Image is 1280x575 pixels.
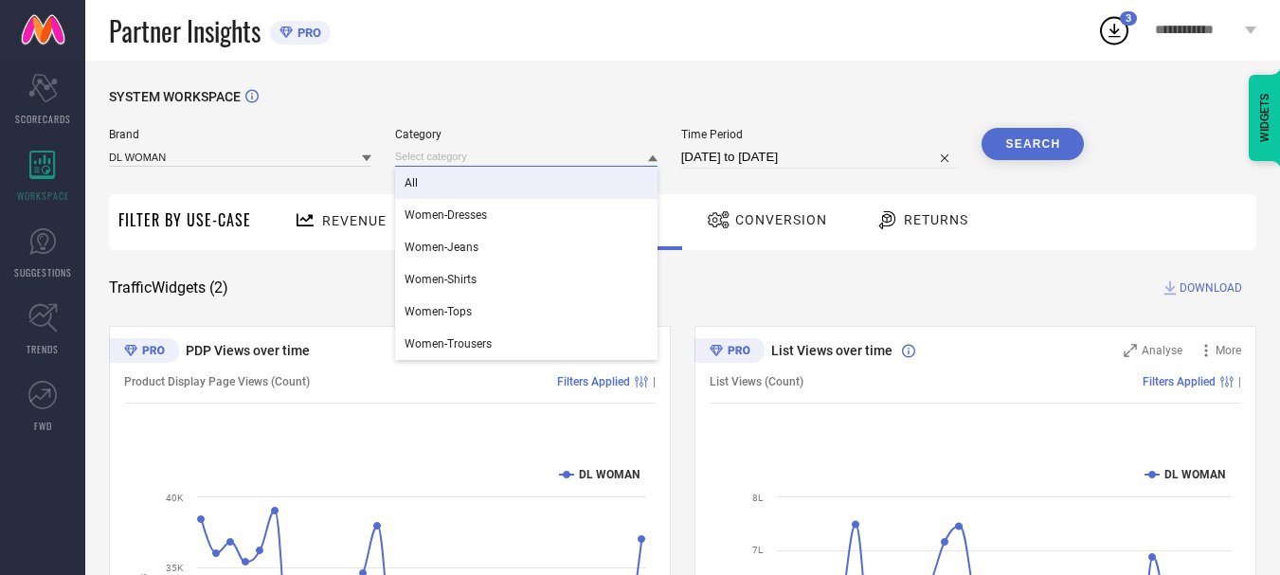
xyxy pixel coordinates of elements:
text: 8L [752,493,764,503]
div: Women-Dresses [395,199,658,231]
svg: Zoom [1124,344,1137,357]
div: Women-Jeans [395,231,658,263]
span: | [653,375,656,388]
span: Filters Applied [557,375,630,388]
button: Search [982,128,1084,160]
span: Traffic Widgets ( 2 ) [109,279,228,297]
span: Women-Jeans [405,241,478,254]
span: Product Display Page Views (Count) [124,375,310,388]
div: Women-Shirts [395,263,658,296]
span: More [1216,344,1241,357]
span: WORKSPACE [17,189,69,203]
span: Women-Dresses [405,208,487,222]
span: Returns [904,212,968,227]
span: 3 [1126,12,1131,25]
div: Women-Trousers [395,328,658,360]
span: Women-Tops [405,305,472,318]
div: Premium [694,338,765,367]
div: All [395,167,658,199]
span: PDP Views over time [186,343,310,358]
text: 35K [166,563,184,573]
span: List Views over time [771,343,892,358]
span: DOWNLOAD [1180,279,1242,297]
span: FWD [34,419,52,433]
span: Revenue [322,213,387,228]
span: Category [395,128,658,141]
span: List Views (Count) [710,375,803,388]
text: 40K [166,493,184,503]
span: Brand [109,128,371,141]
input: Select time period [681,146,959,169]
span: Filter By Use-Case [118,208,251,231]
span: Time Period [681,128,959,141]
span: Conversion [735,212,827,227]
div: Open download list [1097,13,1131,47]
span: Women-Trousers [405,337,492,350]
span: TRENDS [27,342,59,356]
span: SUGGESTIONS [14,265,72,279]
text: 7L [752,545,764,555]
span: Women-Shirts [405,273,477,286]
input: Select category [395,147,658,167]
div: Women-Tops [395,296,658,328]
span: PRO [293,26,321,40]
span: Analyse [1142,344,1182,357]
text: DL WOMAN [579,468,640,481]
span: Partner Insights [109,11,261,50]
span: | [1238,375,1241,388]
span: All [405,176,418,189]
text: DL WOMAN [1164,468,1225,481]
div: Premium [109,338,179,367]
span: Filters Applied [1143,375,1216,388]
span: SYSTEM WORKSPACE [109,89,241,104]
span: SCORECARDS [15,112,71,126]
